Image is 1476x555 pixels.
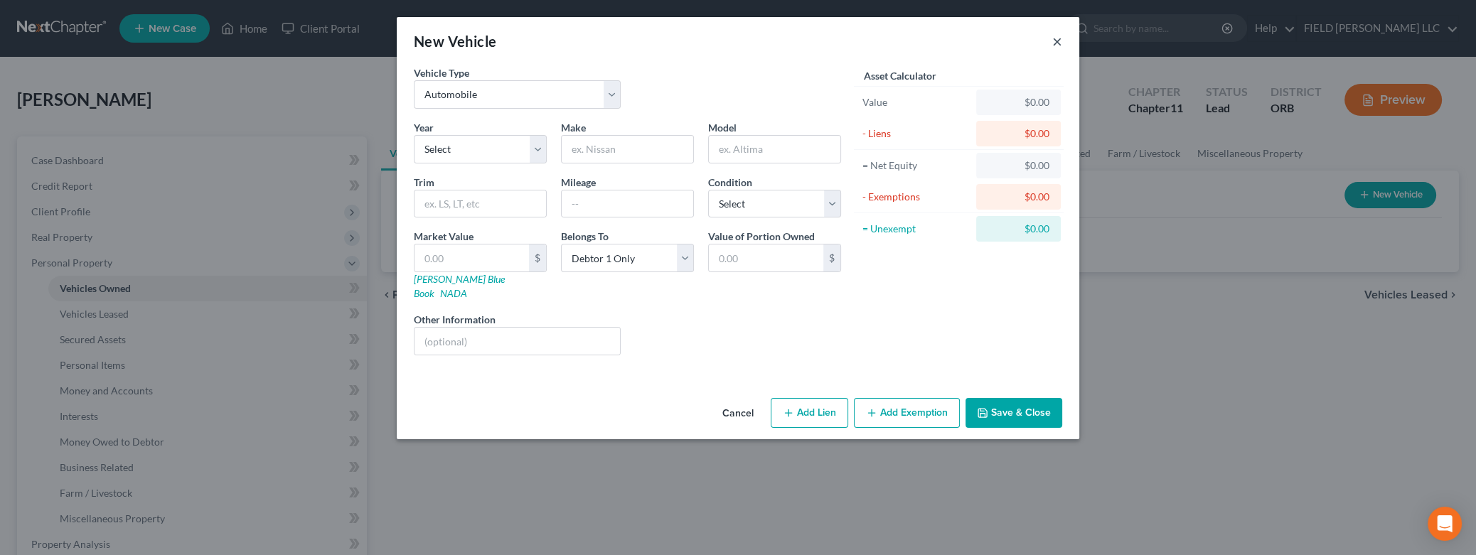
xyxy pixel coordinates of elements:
[414,175,434,190] label: Trim
[529,244,546,271] div: $
[414,120,434,135] label: Year
[1052,33,1062,50] button: ×
[1428,507,1462,541] div: Open Intercom Messenger
[864,68,936,83] label: Asset Calculator
[415,190,546,217] input: ex. LS, LT, etc
[414,31,496,51] div: New Vehicle
[414,65,469,80] label: Vehicle Type
[988,126,1049,141] div: $0.00
[708,229,815,244] label: Value of Portion Owned
[708,120,737,135] label: Model
[414,273,505,299] a: [PERSON_NAME] Blue Book
[862,222,970,236] div: = Unexempt
[414,312,496,327] label: Other Information
[988,190,1049,204] div: $0.00
[415,244,529,271] input: 0.00
[771,398,848,428] button: Add Lien
[988,222,1049,236] div: $0.00
[562,136,693,163] input: ex. Nissan
[562,190,693,217] input: --
[709,136,840,163] input: ex. Altima
[561,230,609,242] span: Belongs To
[708,175,752,190] label: Condition
[823,244,840,271] div: $
[988,95,1049,109] div: $0.00
[709,244,823,271] input: 0.00
[561,175,596,190] label: Mileage
[854,398,960,428] button: Add Exemption
[862,158,970,173] div: = Net Equity
[862,126,970,141] div: - Liens
[415,328,620,355] input: (optional)
[862,190,970,204] div: - Exemptions
[966,398,1062,428] button: Save & Close
[988,158,1049,173] div: $0.00
[440,287,467,299] a: NADA
[561,122,586,134] span: Make
[711,399,765,428] button: Cancel
[862,95,970,109] div: Value
[414,229,474,244] label: Market Value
